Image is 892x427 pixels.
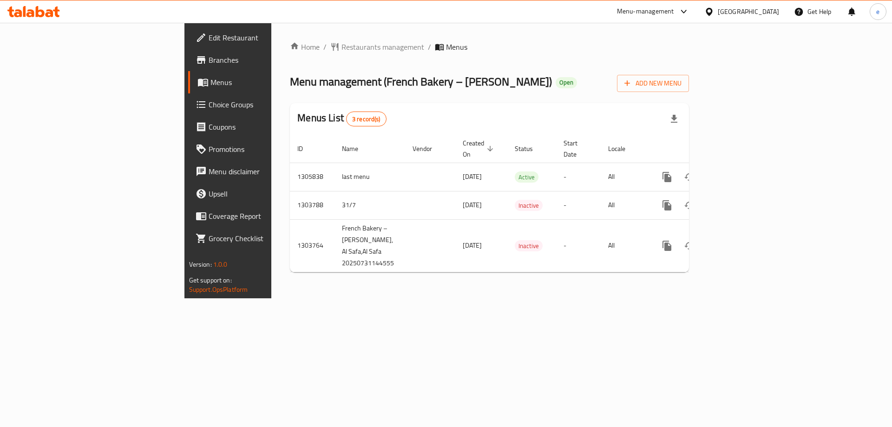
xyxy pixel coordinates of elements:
[188,183,334,205] a: Upsell
[678,166,701,188] button: Change Status
[297,143,315,154] span: ID
[209,32,326,43] span: Edit Restaurant
[515,172,538,183] span: Active
[876,7,879,17] span: e
[463,239,482,251] span: [DATE]
[334,219,405,272] td: French Bakery – [PERSON_NAME], Al Safa,Al Safa 20250731144555
[188,49,334,71] a: Branches
[341,41,424,53] span: Restaurants management
[413,143,444,154] span: Vendor
[209,210,326,222] span: Coverage Report
[617,6,674,17] div: Menu-management
[656,235,678,257] button: more
[189,258,212,270] span: Version:
[556,191,601,219] td: -
[188,138,334,160] a: Promotions
[608,143,637,154] span: Locale
[290,135,753,272] table: enhanced table
[656,194,678,217] button: more
[213,258,228,270] span: 1.0.0
[209,99,326,110] span: Choice Groups
[515,171,538,183] div: Active
[718,7,779,17] div: [GEOGRAPHIC_DATA]
[189,283,248,296] a: Support.OpsPlatform
[515,241,543,251] span: Inactive
[330,41,424,53] a: Restaurants management
[515,143,545,154] span: Status
[428,41,431,53] li: /
[209,188,326,199] span: Upsell
[188,71,334,93] a: Menus
[209,166,326,177] span: Menu disclaimer
[346,112,387,126] div: Total records count
[556,79,577,86] span: Open
[463,171,482,183] span: [DATE]
[617,75,689,92] button: Add New Menu
[297,111,386,126] h2: Menus List
[601,219,649,272] td: All
[601,191,649,219] td: All
[663,108,685,130] div: Export file
[188,205,334,227] a: Coverage Report
[564,138,590,160] span: Start Date
[210,77,326,88] span: Menus
[209,121,326,132] span: Coupons
[209,233,326,244] span: Grocery Checklist
[556,77,577,88] div: Open
[342,143,370,154] span: Name
[556,163,601,191] td: -
[189,274,232,286] span: Get support on:
[463,138,496,160] span: Created On
[188,160,334,183] a: Menu disclaimer
[188,26,334,49] a: Edit Restaurant
[188,116,334,138] a: Coupons
[678,235,701,257] button: Change Status
[188,93,334,116] a: Choice Groups
[446,41,467,53] span: Menus
[188,227,334,250] a: Grocery Checklist
[334,163,405,191] td: last menu
[347,115,386,124] span: 3 record(s)
[515,200,543,211] span: Inactive
[656,166,678,188] button: more
[290,41,689,53] nav: breadcrumb
[624,78,682,89] span: Add New Menu
[290,71,552,92] span: Menu management ( French Bakery – [PERSON_NAME] )
[649,135,753,163] th: Actions
[209,144,326,155] span: Promotions
[463,199,482,211] span: [DATE]
[601,163,649,191] td: All
[678,194,701,217] button: Change Status
[209,54,326,66] span: Branches
[334,191,405,219] td: 31/7
[556,219,601,272] td: -
[515,240,543,251] div: Inactive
